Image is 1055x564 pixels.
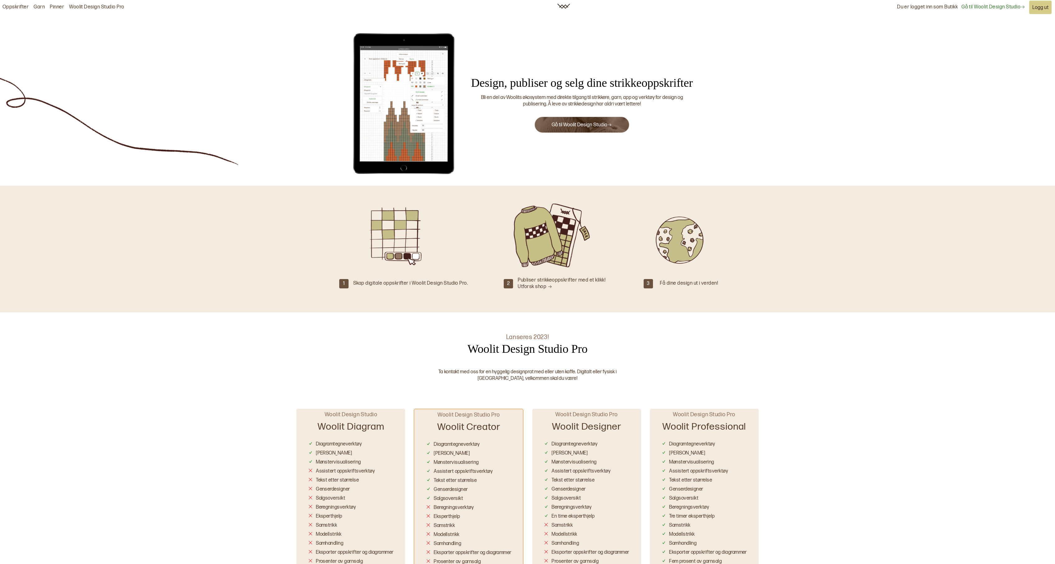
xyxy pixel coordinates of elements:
div: Du er logget inn som Butikk [897,0,958,14]
div: Beregningsverktøy [316,504,356,511]
div: Salgsoversikt [434,496,463,502]
div: Samstrikk [316,522,337,529]
div: Woolit Diagram [317,418,384,439]
div: Beregningsverktøy [434,505,474,511]
div: Genserdesigner [552,486,586,493]
div: Tekst etter størrelse [434,478,477,484]
img: Woolit ikon [557,4,570,9]
div: Diagramtegneverktøy [316,441,362,448]
div: [PERSON_NAME] [316,450,352,457]
div: Publiser strikkeoppskrifter med et klikk! [518,277,605,290]
div: 1 [339,279,349,288]
div: Tekst etter størrelse [669,477,712,484]
div: Woolit Creator [437,419,500,439]
div: Woolit Design Studio Pro [555,411,618,418]
div: Eksporter oppskrifter og diagrammer [552,549,629,556]
div: Mønstervisualisering [434,459,479,466]
div: Woolit Design Studio Pro [467,341,587,357]
div: Mønstervisualisering [552,459,597,466]
div: Eksperthjelp [316,513,342,520]
div: En time eksperthjelp [552,513,595,520]
div: Assistert oppskriftsverktøy [316,468,375,475]
div: Diagramtegneverktøy [669,441,715,448]
div: Mønstervisualisering [669,459,714,466]
div: Diagramtegneverktøy [434,441,479,448]
img: Strikket genser og oppskrift til salg. [510,201,594,270]
div: Salgsoversikt [316,495,345,502]
div: Eksperthjelp [434,514,460,520]
a: Gå til Woolit Design Studio [961,4,1025,11]
div: Modellstrikk [669,531,695,538]
div: Salgsoversikt [669,495,698,502]
div: Samstrikk [669,522,690,529]
div: 3 [644,279,653,288]
div: Beregningsverktøy [552,504,591,511]
div: 2 [504,279,513,288]
a: Woolit Design Studio Pro [69,4,124,11]
div: Woolit Designer [552,418,621,439]
img: Illustrasjon av Woolit Design Studio Pro [349,32,458,175]
div: Woolit Design Studio [325,411,377,418]
div: Assistert oppskriftsverktøy [434,468,493,475]
div: Ta kontakt med oss for en hyggelig designprat med eller uten kaffe. Digitalt eller fysisk i [GEOG... [415,369,640,382]
div: Design, publiser og selg dine strikkeoppskrifter [461,75,702,91]
div: Eksporter oppskrifter og diagrammer [669,549,747,556]
img: Illustrasjon av Woolit Design Studio Pro [359,201,443,270]
div: Assistert oppskriftsverktøy [669,468,728,475]
div: Modellstrikk [316,531,342,538]
div: Samhandling [552,540,579,547]
div: Modellstrikk [552,531,577,538]
div: Mønstervisualisering [316,459,361,466]
div: Tekst etter størrelse [316,477,359,484]
div: Diagramtegneverktøy [552,441,597,448]
div: Woolit Design Studio Pro [437,411,500,418]
div: Samhandling [669,540,696,547]
div: Samstrikk [434,523,455,529]
a: Pinner [50,4,64,11]
a: Gå til Woolit Design Studio [552,122,612,128]
a: Utforsk shop [518,284,552,290]
div: Tre timer eksperthjelp [669,513,715,520]
div: Bli en del av Woolits økosystem med direkte tilgang til strikkere, garn, app og verktøy for desig... [469,95,695,108]
div: [PERSON_NAME] [434,450,470,457]
div: Salgsoversikt [552,495,581,502]
div: Lanseres 2023! [506,333,549,341]
div: Eksporter oppskrifter og diagrammer [316,549,394,556]
div: Eksporter oppskrifter og diagrammer [434,550,511,556]
img: Jordkloden [636,201,720,270]
div: Tekst etter størrelse [552,477,595,484]
div: Woolit Professional [662,418,746,439]
div: Genserdesigner [669,486,703,493]
a: Oppskrifter [2,4,29,11]
button: Logg ut [1029,1,1052,14]
div: Assistert oppskriftsverktøy [552,468,610,475]
div: [PERSON_NAME] [552,450,588,457]
div: Skap digitale oppskrifter i Woolit Design Studio Pro. [353,280,468,287]
div: Beregningsverktøy [669,504,709,511]
a: Garn [34,4,45,11]
div: Woolit Design Studio Pro [673,411,735,418]
div: Genserdesigner [316,486,350,493]
div: Få dine design ut i verden! [660,280,718,287]
div: Samhandling [316,540,343,547]
div: [PERSON_NAME] [669,450,705,457]
div: Modellstrikk [434,532,460,538]
div: Samstrikk [552,522,573,529]
div: Samhandling [434,541,461,547]
button: Gå til Woolit Design Studio [534,116,629,133]
div: Genserdesigner [434,487,468,493]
